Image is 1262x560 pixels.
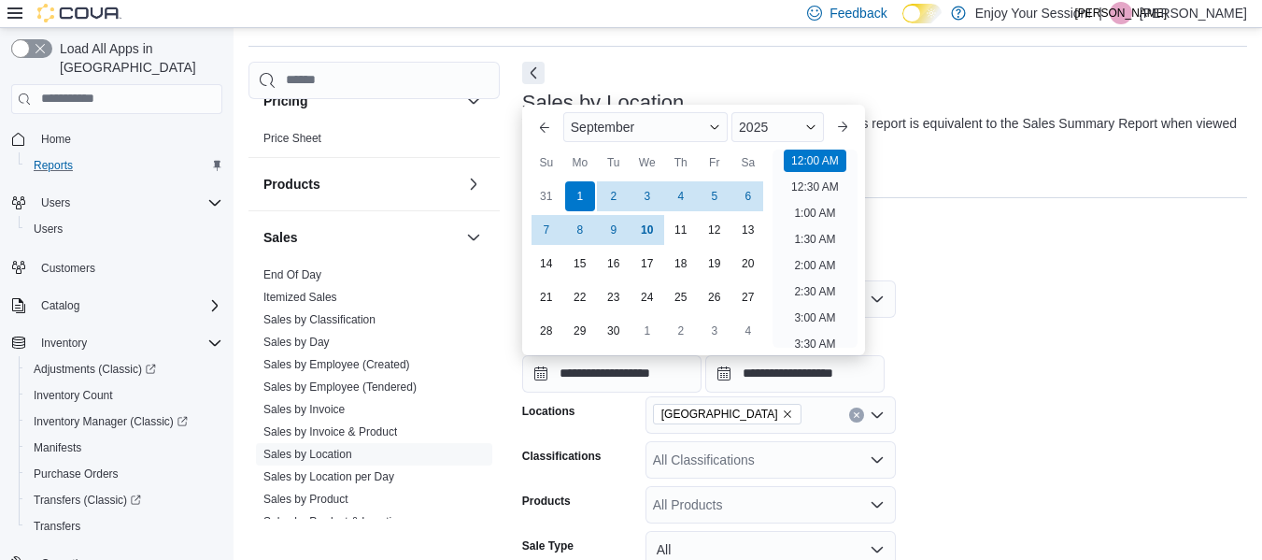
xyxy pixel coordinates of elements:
[661,405,778,424] span: [GEOGRAPHIC_DATA]
[733,316,763,346] div: day-4
[522,62,545,84] button: Next
[34,519,80,534] span: Transfers
[26,410,195,433] a: Inventory Manager (Classic)
[41,132,71,147] span: Home
[666,316,696,346] div: day-2
[632,249,662,279] div: day-17
[263,313,376,326] a: Sales by Classification
[4,293,230,319] button: Catalog
[563,112,728,142] div: Button. Open the month selector. September is currently selected.
[733,249,763,279] div: day-20
[41,261,95,276] span: Customers
[263,175,320,194] h3: Products
[700,148,730,178] div: Fr
[263,403,345,416] a: Sales by Invoice
[773,150,858,348] ul: Time
[532,316,561,346] div: day-28
[902,4,942,23] input: Dark Mode
[522,494,571,509] label: Products
[599,282,629,312] div: day-23
[4,190,230,216] button: Users
[849,408,864,423] button: Clear input
[34,222,63,237] span: Users
[733,148,763,178] div: Sa
[263,268,321,281] a: End Of Day
[599,181,629,211] div: day-2
[4,330,230,356] button: Inventory
[700,249,730,279] div: day-19
[26,463,222,485] span: Purchase Orders
[263,358,410,371] a: Sales by Employee (Created)
[19,152,230,179] button: Reports
[565,181,595,211] div: day-1
[787,307,843,329] li: 3:00 AM
[19,356,230,382] a: Adjustments (Classic)
[263,92,307,110] h3: Pricing
[34,388,113,403] span: Inventory Count
[263,380,417,395] span: Sales by Employee (Tendered)
[731,112,824,142] div: Button. Open the year selector. 2025 is currently selected.
[26,515,88,538] a: Transfers
[263,228,298,247] h3: Sales
[599,215,629,245] div: day-9
[19,487,230,513] a: Transfers (Classic)
[263,92,459,110] button: Pricing
[34,257,103,280] a: Customers
[975,2,1092,24] p: Enjoy Your Session!
[26,358,163,381] a: Adjustments (Classic)
[34,192,222,214] span: Users
[782,409,793,420] button: Remove Stoney Creek from selection in this group
[666,215,696,245] div: day-11
[733,181,763,211] div: day-6
[263,335,330,350] span: Sales by Day
[632,282,662,312] div: day-24
[34,294,222,317] span: Catalog
[4,253,230,280] button: Customers
[787,254,843,277] li: 2:00 AM
[263,381,417,394] a: Sales by Employee (Tendered)
[263,447,352,462] span: Sales by Location
[700,215,730,245] div: day-12
[26,515,222,538] span: Transfers
[599,316,629,346] div: day-30
[26,437,89,459] a: Manifests
[700,181,730,211] div: day-5
[522,355,702,393] input: Press the down key to enter a popover containing a calendar. Press the escape key to close the po...
[19,382,230,409] button: Inventory Count
[19,409,230,435] a: Inventory Manager (Classic)
[263,448,352,461] a: Sales by Location
[462,173,485,195] button: Products
[34,362,156,377] span: Adjustments (Classic)
[784,176,846,198] li: 12:30 AM
[263,492,348,507] span: Sales by Product
[1110,2,1132,24] div: Justyn O'Toole
[34,467,119,481] span: Purchase Orders
[532,282,561,312] div: day-21
[26,384,121,407] a: Inventory Count
[34,493,141,508] span: Transfers (Classic)
[263,175,459,194] button: Products
[34,127,222,151] span: Home
[599,148,629,178] div: Tu
[787,202,843,224] li: 1:00 AM
[26,463,126,485] a: Purchase Orders
[34,294,87,317] button: Catalog
[666,249,696,279] div: day-18
[522,92,685,114] h3: Sales by Location
[565,249,595,279] div: day-15
[263,493,348,506] a: Sales by Product
[19,435,230,461] button: Manifests
[733,282,763,312] div: day-27
[739,120,768,135] span: 2025
[666,181,696,211] div: day-4
[41,195,70,210] span: Users
[34,332,222,354] span: Inventory
[705,355,885,393] input: Press the down key to open a popover containing a calendar.
[522,538,574,553] label: Sale Type
[263,267,321,282] span: End Of Day
[52,39,222,77] span: Load All Apps in [GEOGRAPHIC_DATA]
[37,4,121,22] img: Cova
[787,228,843,251] li: 1:30 AM
[632,316,662,346] div: day-1
[26,358,222,381] span: Adjustments (Classic)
